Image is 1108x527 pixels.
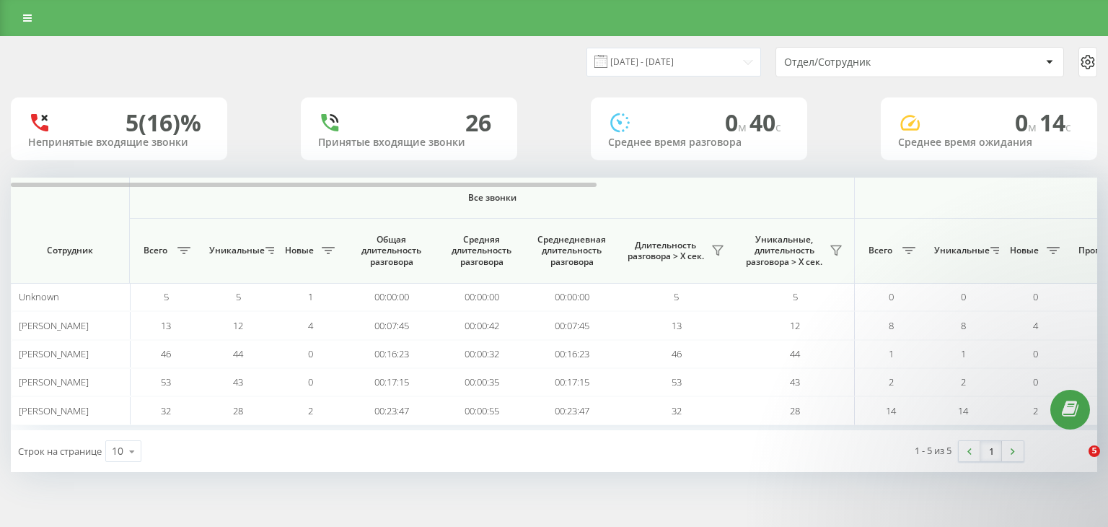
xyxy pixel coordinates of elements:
span: Длительность разговора > Х сек. [624,240,707,262]
span: 53 [672,375,682,388]
span: [PERSON_NAME] [19,347,89,360]
span: Среднедневная длительность разговора [537,234,606,268]
td: 00:17:15 [346,368,436,396]
span: 0 [1015,107,1039,138]
td: 00:17:15 [527,368,617,396]
span: Unknown [19,290,59,303]
td: 00:00:55 [436,396,527,424]
iframe: Intercom live chat [1059,445,1094,480]
div: 1 - 5 из 5 [915,443,951,458]
span: 12 [790,319,800,332]
td: 00:00:32 [436,340,527,368]
span: 28 [790,404,800,417]
span: 2 [308,404,313,417]
td: 00:23:47 [527,396,617,424]
span: 2 [961,375,966,388]
span: 2 [1033,404,1038,417]
span: Уникальные [934,245,986,256]
div: 10 [112,444,123,458]
span: 4 [308,319,313,332]
td: 00:00:00 [436,283,527,311]
span: 53 [161,375,171,388]
td: 00:00:35 [436,368,527,396]
span: 28 [233,404,243,417]
span: 8 [889,319,894,332]
div: 5 (16)% [126,109,201,136]
span: 8 [961,319,966,332]
span: 1 [961,347,966,360]
span: 5 [236,290,241,303]
span: 0 [725,107,749,138]
span: 5 [1089,445,1100,457]
span: 14 [958,404,968,417]
span: 5 [164,290,169,303]
a: 1 [980,441,1002,461]
span: 13 [672,319,682,332]
span: 14 [886,404,896,417]
span: 0 [1033,375,1038,388]
span: Средняя длительность разговора [447,234,516,268]
span: Все звонки [172,192,812,204]
td: 00:16:23 [346,340,436,368]
div: 26 [465,109,491,136]
span: 0 [961,290,966,303]
span: 0 [889,290,894,303]
span: 44 [790,347,800,360]
td: 00:00:00 [527,283,617,311]
span: 5 [674,290,679,303]
td: 00:07:45 [527,311,617,339]
div: Непринятые входящие звонки [28,136,210,149]
span: 43 [233,375,243,388]
span: 46 [672,347,682,360]
span: 14 [1039,107,1071,138]
span: 0 [1033,347,1038,360]
td: 00:00:42 [436,311,527,339]
div: Принятые входящие звонки [318,136,500,149]
td: 00:00:00 [346,283,436,311]
span: 2 [889,375,894,388]
span: 5 [793,290,798,303]
span: Новые [1006,245,1042,256]
span: 4 [1033,319,1038,332]
span: 44 [233,347,243,360]
span: Всего [137,245,173,256]
span: 32 [672,404,682,417]
span: Уникальные [209,245,261,256]
span: Общая длительность разговора [357,234,426,268]
span: Сотрудник [23,245,117,256]
span: 43 [790,375,800,388]
span: 13 [161,319,171,332]
span: c [775,119,781,135]
div: Среднее время ожидания [898,136,1080,149]
span: 1 [889,347,894,360]
span: [PERSON_NAME] [19,404,89,417]
span: м [1028,119,1039,135]
span: 0 [308,347,313,360]
span: Уникальные, длительность разговора > Х сек. [743,234,825,268]
div: Отдел/Сотрудник [784,56,957,69]
span: 32 [161,404,171,417]
span: 1 [308,290,313,303]
span: Новые [281,245,317,256]
td: 00:07:45 [346,311,436,339]
span: 0 [308,375,313,388]
div: Среднее время разговора [608,136,790,149]
span: 0 [1033,290,1038,303]
span: Всего [862,245,898,256]
span: 46 [161,347,171,360]
span: c [1065,119,1071,135]
td: 00:16:23 [527,340,617,368]
span: м [738,119,749,135]
span: [PERSON_NAME] [19,375,89,388]
span: 40 [749,107,781,138]
span: Строк на странице [18,445,102,458]
td: 00:23:47 [346,396,436,424]
span: 12 [233,319,243,332]
span: [PERSON_NAME] [19,319,89,332]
